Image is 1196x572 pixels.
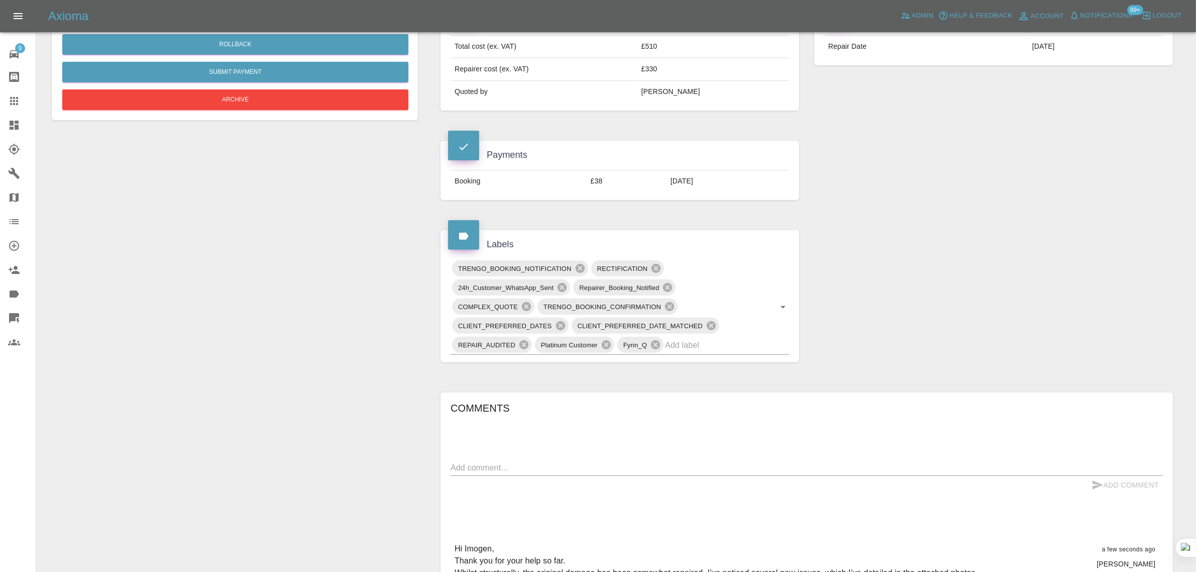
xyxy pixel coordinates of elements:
[912,10,934,22] span: Admin
[573,279,676,296] div: Repairer_Booking_Notified
[1015,8,1067,24] a: Account
[452,339,521,351] span: REPAIR_AUDITED
[451,400,1163,416] h6: Comments
[949,10,1012,22] span: Help & Feedback
[48,8,88,24] h5: Axioma
[452,282,560,294] span: 24h_Customer_WhatsApp_Sent
[535,339,604,351] span: Platinum Customer
[451,36,637,58] td: Total cost (ex. VAT)
[617,339,653,351] span: Fynn_Q
[573,282,665,294] span: Repairer_Booking_Notified
[898,8,936,24] a: Admin
[1028,36,1163,58] td: [DATE]
[15,43,25,53] span: 9
[936,8,1015,24] button: Help & Feedback
[451,58,637,81] td: Repairer cost (ex. VAT)
[572,318,719,334] div: CLIENT_PREFERRED_DATE_MATCHED
[665,337,761,353] input: Add label
[537,299,678,315] div: TRENGO_BOOKING_CONFIRMATION
[1067,8,1135,24] button: Notifications
[448,148,792,162] h4: Payments
[62,34,408,55] button: Rollback
[591,263,654,274] span: RECTIFICATION
[1097,559,1155,569] p: [PERSON_NAME]
[452,260,588,276] div: TRENGO_BOOKING_NOTIFICATION
[824,36,1028,58] td: Repair Date
[1139,8,1184,24] button: Logout
[1127,5,1143,15] span: 99+
[535,337,614,353] div: Platinum Customer
[452,337,532,353] div: REPAIR_AUDITED
[667,170,789,192] td: [DATE]
[452,318,569,334] div: CLIENT_PREFERRED_DATES
[572,320,709,332] span: CLIENT_PREFERRED_DATE_MATCHED
[448,238,792,251] h4: Labels
[591,260,665,276] div: RECTIFICATION
[637,58,789,81] td: £330
[62,89,408,110] button: Archive
[451,81,637,103] td: Quoted by
[451,170,587,192] td: Booking
[452,279,570,296] div: 24h_Customer_WhatsApp_Sent
[452,320,558,332] span: CLIENT_PREFERRED_DATES
[1102,546,1156,553] span: a few seconds ago
[452,263,578,274] span: TRENGO_BOOKING_NOTIFICATION
[637,36,789,58] td: £510
[62,62,408,82] button: Submit Payment
[637,81,789,103] td: [PERSON_NAME]
[587,170,667,192] td: £38
[1153,10,1181,22] span: Logout
[776,300,790,314] button: Open
[1031,11,1064,22] span: Account
[1080,10,1133,22] span: Notifications
[452,299,534,315] div: COMPLEX_QUOTE
[537,301,667,313] span: TRENGO_BOOKING_CONFIRMATION
[6,4,30,28] button: Open drawer
[617,337,664,353] div: Fynn_Q
[452,301,524,313] span: COMPLEX_QUOTE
